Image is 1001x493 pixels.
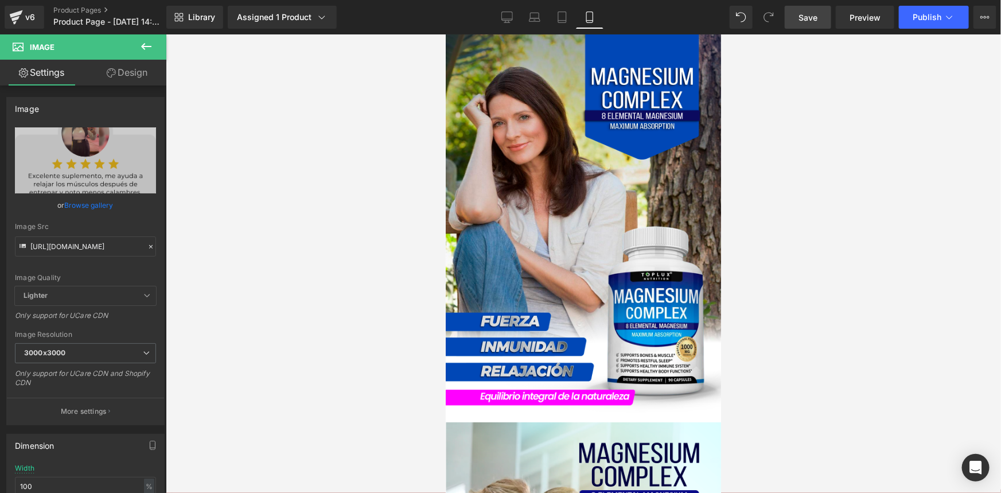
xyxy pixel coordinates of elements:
span: Product Page - [DATE] 14:44:49 [53,17,163,26]
a: Product Pages [53,6,185,15]
input: Link [15,236,156,257]
span: Image [30,42,54,52]
button: Publish [899,6,969,29]
div: Image [15,98,39,114]
p: More settings [61,406,107,417]
div: Dimension [15,434,54,451]
a: Preview [836,6,894,29]
div: Image Src [15,223,156,231]
div: Open Intercom Messenger [962,454,990,482]
span: Library [188,12,215,22]
div: Width [15,464,34,472]
a: Laptop [521,6,548,29]
div: or [15,199,156,211]
a: Tablet [548,6,576,29]
div: Assigned 1 Product [237,11,328,23]
button: More [973,6,996,29]
span: Publish [913,13,941,22]
a: Browse gallery [65,195,114,215]
button: Undo [730,6,753,29]
button: Redo [757,6,780,29]
a: Design [85,60,169,86]
b: Lighter [24,291,48,300]
div: Image Resolution [15,331,156,339]
div: Image Quality [15,274,156,282]
a: Desktop [493,6,521,29]
div: v6 [23,10,37,25]
a: v6 [5,6,44,29]
div: Only support for UCare CDN and Shopify CDN [15,369,156,395]
span: Save [799,11,817,24]
a: New Library [166,6,223,29]
div: Only support for UCare CDN [15,311,156,328]
span: Preview [850,11,881,24]
button: More settings [7,398,164,425]
b: 3000x3000 [24,348,65,357]
a: Mobile [576,6,603,29]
